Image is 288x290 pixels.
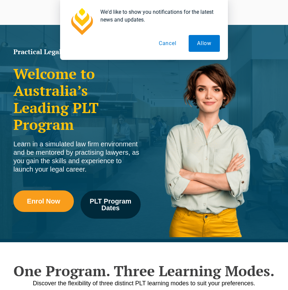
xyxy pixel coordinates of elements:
a: Enrol Now [13,190,74,212]
h2: Welcome to Australia’s Leading PLT Program [13,65,141,133]
button: Cancel [150,35,185,52]
div: We'd like to show you notifications for the latest news and updates. [95,8,220,24]
button: Allow [189,35,220,52]
span: Enrol Now [27,198,60,205]
a: PLT Program Dates [81,190,141,219]
span: PLT Program Dates [85,198,136,211]
div: Learn in a simulated law firm environment and be mentored by practising lawyers, as you gain the ... [13,140,141,174]
img: notification icon [68,8,95,35]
